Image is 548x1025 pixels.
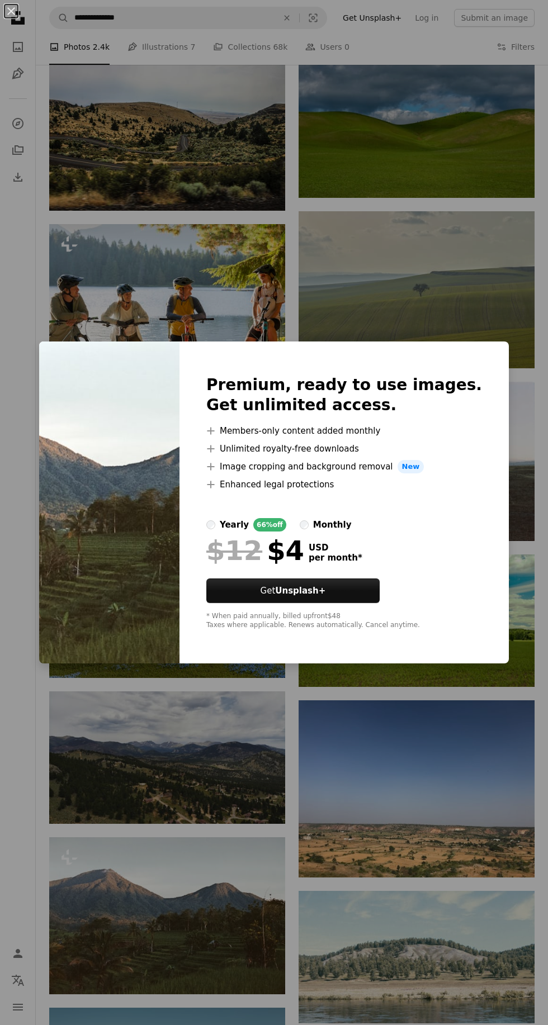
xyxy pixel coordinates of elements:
[300,520,309,529] input: monthly
[206,460,482,473] li: Image cropping and background removal
[206,578,380,603] button: GetUnsplash+
[206,536,262,565] span: $12
[275,586,325,596] strong: Unsplash+
[220,518,249,532] div: yearly
[206,520,215,529] input: yearly66%off
[313,518,352,532] div: monthly
[39,341,179,663] img: premium_photo-1712736395839-997c8c9dbd06
[309,543,362,553] span: USD
[206,478,482,491] li: Enhanced legal protections
[206,612,482,630] div: * When paid annually, billed upfront $48 Taxes where applicable. Renews automatically. Cancel any...
[309,553,362,563] span: per month *
[253,518,286,532] div: 66% off
[206,442,482,455] li: Unlimited royalty-free downloads
[206,375,482,415] h2: Premium, ready to use images. Get unlimited access.
[398,460,424,473] span: New
[206,424,482,438] li: Members-only content added monthly
[206,536,304,565] div: $4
